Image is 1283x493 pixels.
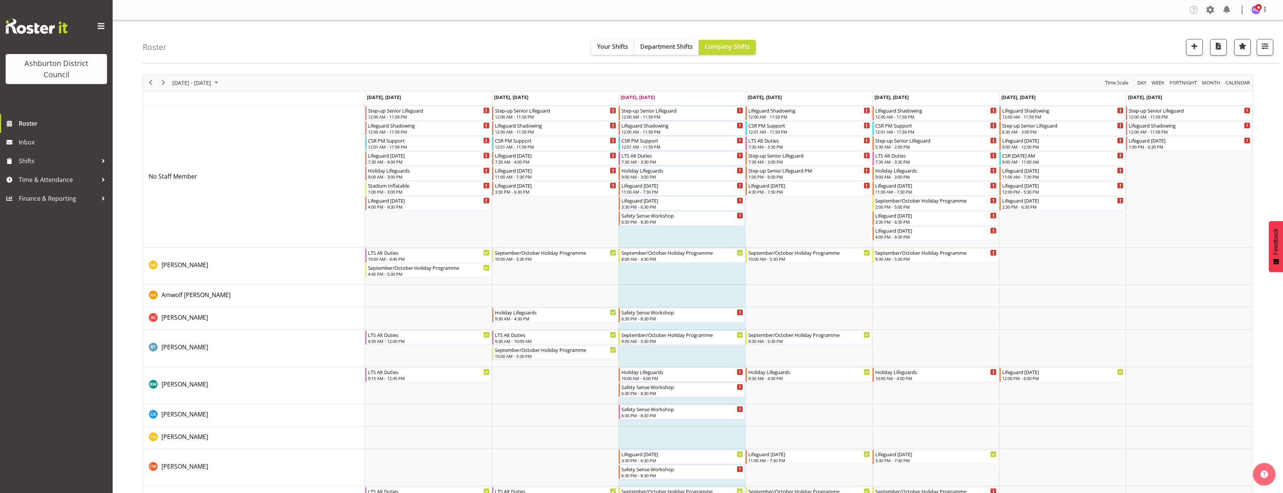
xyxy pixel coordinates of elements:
div: No Staff Member"s event - Lifeguard Monday Begin From Monday, September 29, 2025 at 7:30:00 AM GM... [365,151,491,165]
span: Amwolf [PERSON_NAME] [161,291,231,299]
button: Department Shifts [634,40,699,55]
div: 3:30 PM - 6:30 PM [875,219,997,225]
div: Lifeguard [DATE] [875,450,997,458]
td: Charlie Wilson resource [143,449,365,486]
div: Lifeguard Shadowing [748,107,870,114]
div: No Staff Member"s event - Lifeguard Shadowing Begin From Sunday, October 5, 2025 at 12:00:00 AM G... [1126,121,1252,135]
div: 9:00 AM - 3:00 PM [875,174,997,180]
div: 9:00 AM - 3:00 PM [368,174,490,180]
div: 9:00 AM - 3:00 PM [621,174,743,180]
div: 10:00 AM - 4:00 PM [875,375,997,381]
button: Company Shifts [699,40,756,55]
a: [PERSON_NAME] [161,313,208,322]
div: 12:00 AM - 11:59 PM [621,129,743,135]
span: [DATE], [DATE] [367,94,401,101]
div: No Staff Member"s event - Lifeguard Tuesday Begin From Tuesday, September 30, 2025 at 7:30:00 AM ... [492,151,618,165]
button: Highlight an important date within the roster. [1234,39,1251,56]
button: Download a PDF of the roster according to the set date range. [1210,39,1227,56]
div: 12:01 AM - 11:59 PM [495,144,617,150]
div: September/October Holiday Programme [875,197,997,204]
div: 11:00 AM - 7:30 PM [1002,174,1124,180]
div: 11:00 AM - 7:30 PM [495,174,617,180]
div: 3:30 PM - 6:30 PM [495,189,617,195]
span: [PERSON_NAME] [161,343,208,351]
td: Cathleen Anderson resource [143,427,365,449]
div: Bailey Tait"s event - September/October Holiday Programme Begin From Tuesday, September 30, 2025 ... [492,346,618,360]
div: Holiday Lifeguards [495,308,617,316]
div: 12:01 AM - 11:59 PM [368,144,490,150]
div: 12:01 AM - 11:59 PM [748,129,870,135]
div: 9:00 AM - 5:30 PM [621,338,743,344]
button: Previous [146,78,156,87]
div: 9:30 AM - 5:30 PM [875,256,997,262]
div: Lifeguard [DATE] [1002,197,1124,204]
div: 12:00 AM - 11:59 PM [875,114,997,120]
span: [PERSON_NAME] [161,313,208,322]
td: Caleb Armstrong resource [143,404,365,427]
div: September/October Holiday Programme [748,331,870,338]
button: Fortnight [1168,78,1198,87]
div: 12:00 PM - 6:00 PM [1002,375,1124,381]
span: [DATE], [DATE] [874,94,909,101]
span: [DATE], [DATE] [748,94,782,101]
div: September/October Holiday Programme [621,331,743,338]
div: 10:00 AM - 4:45 PM [368,256,490,262]
div: Step-up Senior Lifeguard [875,137,997,144]
span: [PERSON_NAME] [161,261,208,269]
button: Timeline Day [1136,78,1148,87]
div: September/October Holiday Programme [748,249,870,256]
div: 4:30 PM - 7:30 PM [748,189,870,195]
div: Ashton Cromie"s event - Holiday Lifeguards Begin From Tuesday, September 30, 2025 at 9:30:00 AM G... [492,308,618,322]
div: Bella Wilson"s event - Holiday Lifeguards Begin From Thursday, October 2, 2025 at 9:30:00 AM GMT+... [746,368,872,382]
div: 7:30 AM - 3:30 PM [621,159,743,165]
span: Your Shifts [597,42,628,51]
span: calendar [1225,78,1251,87]
div: Lifeguard [DATE] [1002,368,1124,376]
span: [DATE], [DATE] [1001,94,1036,101]
div: 5:30 AM - 2:00 PM [875,144,997,150]
div: 4:00 PM - 9:30 PM [875,234,997,240]
a: [PERSON_NAME] [161,410,208,419]
div: September/October Holiday Programme [621,249,743,256]
div: No Staff Member"s event - CSR PM Support Begin From Tuesday, September 30, 2025 at 12:01:00 AM GM... [492,136,618,150]
div: Safety Sense Workshop [621,308,743,316]
div: LTS Alt Duties [368,368,490,376]
div: Lifeguard [DATE] [1002,137,1124,144]
div: 6:30 PM - 8:30 PM [621,219,743,225]
div: CSR [DATE] AM [1002,152,1124,159]
div: No Staff Member"s event - Lifeguard Saturday Begin From Saturday, October 4, 2025 at 11:00:00 AM ... [1000,166,1126,180]
div: Step-up Senior Lifeguard [368,107,490,114]
span: [DATE] - [DATE] [172,78,212,87]
div: No Staff Member"s event - Step-up Senior Lifeguard Begin From Friday, October 3, 2025 at 5:30:00 ... [873,136,999,150]
div: No Staff Member"s event - Holiday Lifeguards Begin From Monday, September 29, 2025 at 9:00:00 AM ... [365,166,491,180]
div: No Staff Member"s event - Lifeguard Shadowing Begin From Wednesday, October 1, 2025 at 12:00:00 A... [619,121,745,135]
span: No Staff Member [149,172,197,180]
div: Alex Bateman"s event - September/October Holiday Programme Begin From Tuesday, September 30, 2025... [492,248,618,263]
div: 12:00 AM - 11:59 PM [748,114,870,120]
div: CSR PM Support [875,122,997,129]
div: No Staff Member"s event - Step-up Senior Lifeguard PM Begin From Thursday, October 2, 2025 at 1:0... [746,166,872,180]
div: Alex Bateman"s event - September/October Holiday Programme Begin From Friday, October 3, 2025 at ... [873,248,999,263]
div: LTS Alt Duties [875,152,997,159]
div: No Staff Member"s event - Holiday Lifeguards Begin From Friday, October 3, 2025 at 9:00:00 AM GMT... [873,166,999,180]
div: No Staff Member"s event - Step-up Senior Lifeguard Begin From Tuesday, September 30, 2025 at 12:0... [492,106,618,120]
span: Week [1151,78,1165,87]
div: Lifeguard [DATE] [875,227,997,234]
div: 9:00 AM - 11:00 AM [1002,159,1124,165]
button: Filter Shifts [1257,39,1273,56]
div: Bailey Tait"s event - LTS Alt Duties Begin From Tuesday, September 30, 2025 at 9:30:00 AM GMT+13:... [492,331,618,345]
img: hayley-dickson3805.jpg [1251,5,1260,14]
div: Step-up Senior Lifeguard [748,152,870,159]
div: CSR PM Support [748,122,870,129]
div: Holiday Lifeguards [368,167,490,174]
div: Alex Bateman"s event - September/October Holiday Programme Begin From Monday, September 29, 2025 ... [365,263,491,278]
div: 1:00 PM - 3:00 PM [368,189,490,195]
div: 9:15 AM - 12:45 PM [368,375,490,381]
div: No Staff Member"s event - Step-up Senior Lifeguard Begin From Thursday, October 2, 2025 at 7:30:0... [746,151,872,165]
div: 6:30 PM - 8:30 PM [621,412,743,418]
div: No Staff Member"s event - Step-up Senior Lifeguard Begin From Saturday, October 4, 2025 at 6:30:0... [1000,121,1126,135]
div: 3:30 PM - 6:30 PM [621,204,743,210]
div: Bella Wilson"s event - Safety Sense Workshop Begin From Wednesday, October 1, 2025 at 6:30:00 PM ... [619,383,745,397]
div: No Staff Member"s event - Lifeguard Saturday Begin From Saturday, October 4, 2025 at 9:00:00 AM G... [1000,136,1126,150]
